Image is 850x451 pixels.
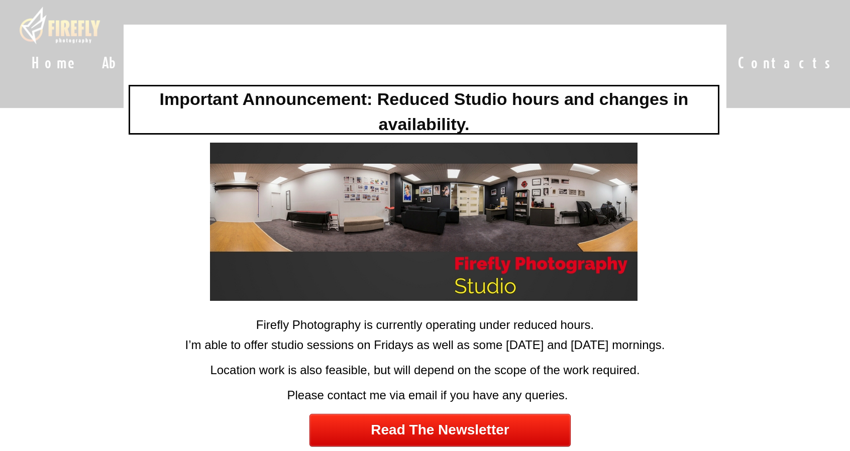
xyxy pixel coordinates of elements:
div: Firefly Photography is currently operating under reduced hours. [126,316,724,333]
div: Important Announcement: Reduced Studio hours and changes in availability. [129,85,719,135]
div: I’m able to offer studio sessions on Fridays as well as some [DATE] and [DATE] mornings. [126,336,724,359]
div: Location work is also feasible, but will depend on the scope of the work required. [126,361,724,384]
div: Please contact me via email if you have any queries. [129,386,726,409]
a: Read The Newsletter [309,414,571,446]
